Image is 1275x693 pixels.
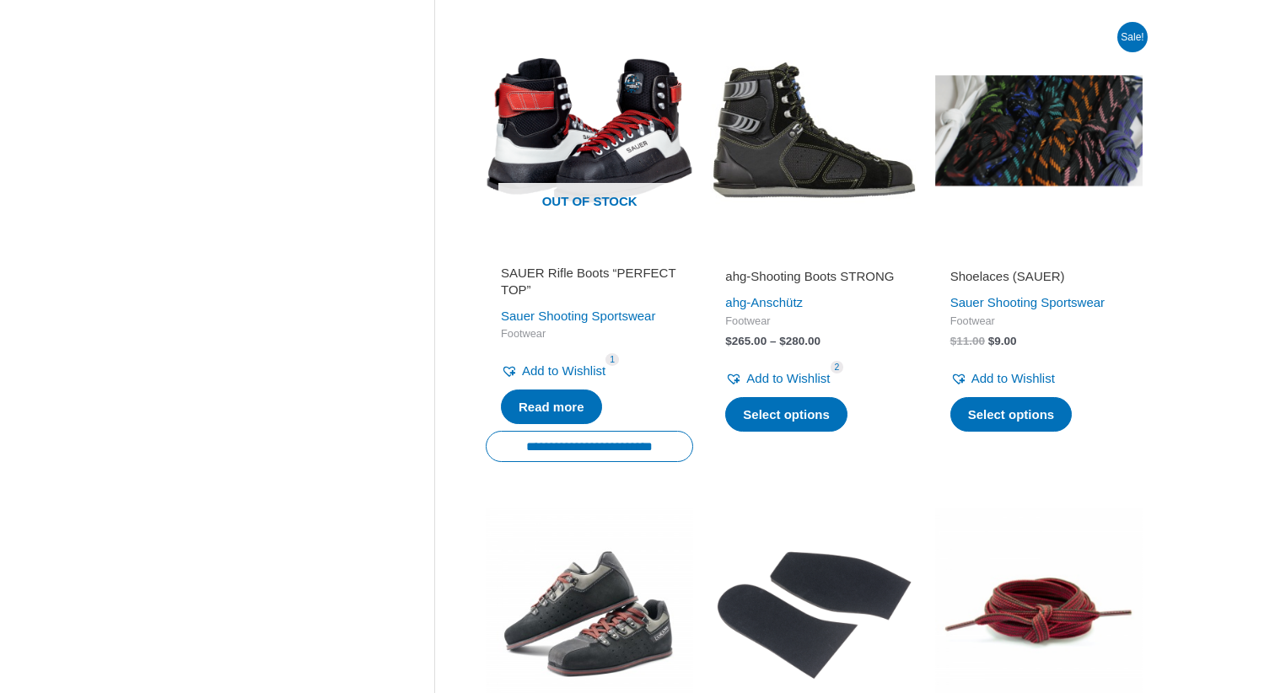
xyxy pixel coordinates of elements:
a: Add to Wishlist [725,367,830,390]
h2: SAUER Rifle Boots “PERFECT TOP” [501,265,678,298]
img: Shoelaces (SAUER) [935,27,1143,234]
img: ahg-Shooting Boots STRONG [710,27,917,234]
span: $ [988,335,995,347]
span: Add to Wishlist [971,371,1055,385]
a: Read more about “SAUER Rifle Boots "PERFECT TOP"” [501,389,602,425]
span: Footwear [501,327,678,341]
a: ahg-Anschütz [725,295,803,309]
a: SAUER Rifle Boots “PERFECT TOP” [501,265,678,304]
span: $ [779,335,786,347]
span: Add to Wishlist [522,363,605,378]
iframe: Customer reviews powered by Trustpilot [950,244,1127,265]
iframe: Customer reviews powered by Trustpilot [725,244,902,265]
span: Footwear [725,314,902,329]
bdi: 11.00 [950,335,985,347]
a: Sauer Shooting Sportswear [950,295,1105,309]
a: Select options for “Shoelaces (SAUER)” [950,397,1073,432]
a: Out of stock [486,27,693,234]
a: Add to Wishlist [950,367,1055,390]
span: Add to Wishlist [746,371,830,385]
a: Sauer Shooting Sportswear [501,309,655,323]
h2: Shoelaces (SAUER) [950,268,1127,285]
a: Shoelaces (SAUER) [950,268,1127,291]
span: 1 [605,353,619,366]
img: SAUER Rifle Boots "PERFECT TOP" [486,27,693,234]
span: Sale! [1117,22,1148,52]
iframe: Customer reviews powered by Trustpilot [501,244,678,265]
span: $ [725,335,732,347]
span: Footwear [950,314,1127,329]
span: 2 [831,361,844,373]
span: – [770,335,777,347]
span: $ [950,335,957,347]
a: Select options for “ahg-Shooting Boots STRONG” [725,397,847,432]
bdi: 265.00 [725,335,767,347]
a: ahg-Shooting Boots STRONG [725,268,902,291]
a: Add to Wishlist [501,359,605,383]
span: Out of stock [498,183,681,222]
h2: ahg-Shooting Boots STRONG [725,268,902,285]
bdi: 280.00 [779,335,820,347]
bdi: 9.00 [988,335,1017,347]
